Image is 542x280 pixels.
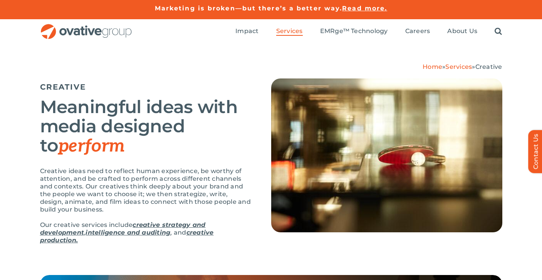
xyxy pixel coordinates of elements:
[271,78,502,232] img: Creative – Hero
[40,97,252,156] h2: Meaningful ideas with media designed to
[40,221,252,244] p: Our creative services include , , and
[40,23,133,30] a: OG_Full_horizontal_RGB
[447,27,477,36] a: About Us
[342,5,387,12] a: Read more.
[40,221,206,236] a: creative strategy and development
[447,27,477,35] span: About Us
[235,27,258,35] span: Impact
[40,167,252,213] p: Creative ideas need to reflect human experience, be worthy of attention, and be crafted to perfor...
[405,27,430,35] span: Careers
[320,27,388,36] a: EMRge™ Technology
[40,82,252,92] h5: CREATIVE
[495,27,502,36] a: Search
[276,27,303,36] a: Services
[58,135,124,157] em: perform
[405,27,430,36] a: Careers
[423,63,442,70] a: Home
[235,27,258,36] a: Impact
[86,229,170,236] a: intelligence and auditing
[235,19,502,44] nav: Menu
[445,63,472,70] a: Services
[40,229,214,244] a: creative production.
[320,27,388,35] span: EMRge™ Technology
[475,63,502,70] span: Creative
[423,63,502,70] span: » »
[276,27,303,35] span: Services
[155,5,342,12] a: Marketing is broken—but there’s a better way.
